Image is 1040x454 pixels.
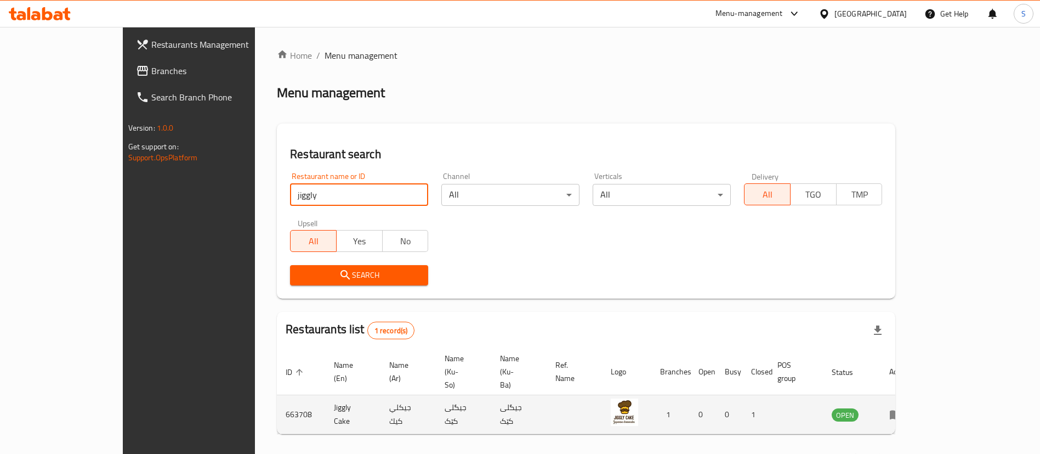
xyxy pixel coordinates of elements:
[752,172,779,180] label: Delivery
[491,395,547,434] td: جیگلی کێک
[299,268,419,282] span: Search
[128,150,198,165] a: Support.OpsPlatform
[593,184,731,206] div: All
[368,326,414,336] span: 1 record(s)
[716,349,742,395] th: Busy
[742,349,769,395] th: Closed
[387,233,424,249] span: No
[286,321,414,339] h2: Restaurants list
[777,358,810,385] span: POS group
[389,358,423,385] span: Name (Ar)
[286,366,306,379] span: ID
[290,230,337,252] button: All
[742,395,769,434] td: 1
[715,7,783,20] div: Menu-management
[445,352,478,391] span: Name (Ku-So)
[690,349,716,395] th: Open
[832,366,867,379] span: Status
[290,146,882,162] h2: Restaurant search
[795,187,832,203] span: TGO
[151,91,288,104] span: Search Branch Phone
[841,187,878,203] span: TMP
[441,184,579,206] div: All
[555,358,589,385] span: Ref. Name
[336,230,383,252] button: Yes
[436,395,491,434] td: جیگلی کێک
[880,349,918,395] th: Action
[127,84,297,110] a: Search Branch Phone
[127,58,297,84] a: Branches
[651,395,690,434] td: 1
[367,322,415,339] div: Total records count
[157,121,174,135] span: 1.0.0
[295,233,332,249] span: All
[325,49,397,62] span: Menu management
[744,183,791,205] button: All
[316,49,320,62] li: /
[500,352,533,391] span: Name (Ku-Ba)
[127,31,297,58] a: Restaurants Management
[611,399,638,426] img: Jiggly Cake
[277,49,895,62] nav: breadcrumb
[834,8,907,20] div: [GEOGRAPHIC_DATA]
[716,395,742,434] td: 0
[325,395,380,434] td: Jiggly Cake
[651,349,690,395] th: Branches
[128,139,179,154] span: Get support on:
[865,317,891,344] div: Export file
[690,395,716,434] td: 0
[290,184,428,206] input: Search for restaurant name or ID..
[277,84,385,102] h2: Menu management
[151,38,288,51] span: Restaurants Management
[749,187,786,203] span: All
[341,233,378,249] span: Yes
[832,409,859,422] span: OPEN
[790,183,837,205] button: TGO
[602,349,651,395] th: Logo
[382,230,429,252] button: No
[380,395,436,434] td: جيكلي كيك
[128,121,155,135] span: Version:
[277,395,325,434] td: 663708
[277,349,918,434] table: enhanced table
[334,358,367,385] span: Name (En)
[151,64,288,77] span: Branches
[298,219,318,227] label: Upsell
[290,265,428,285] button: Search
[1021,8,1026,20] span: S
[836,183,883,205] button: TMP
